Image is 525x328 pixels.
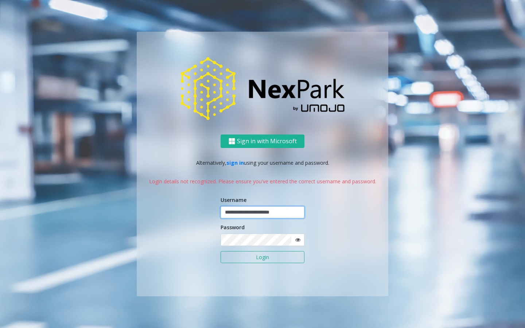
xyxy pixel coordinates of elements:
[221,223,245,231] label: Password
[144,177,381,185] p: Login details not recognized. Please ensure you've entered the correct username and password.
[144,159,381,167] p: Alternatively, using your username and password.
[221,251,304,263] button: Login
[226,159,244,166] a: sign in
[221,196,246,204] label: Username
[221,134,304,148] button: Sign in with Microsoft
